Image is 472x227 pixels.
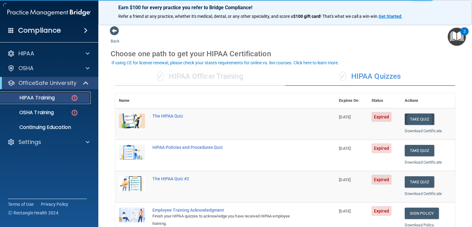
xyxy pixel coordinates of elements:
[372,112,391,122] span: Expired
[293,14,320,19] strong: $100 gift card
[320,14,379,19] span: ! That's what we call a win-win.
[157,72,164,81] span: ✓
[405,129,442,133] a: Download Certificate
[372,175,391,185] span: Expired
[7,50,89,57] a: HIPAA
[7,138,89,146] a: Settings
[340,72,346,81] span: ✓
[18,26,61,35] h4: Compliance
[18,138,41,146] p: Settings
[335,93,368,108] th: Expires On
[4,124,88,130] p: Continuing Education
[7,79,89,87] a: OfficeSafe University
[379,14,402,19] a: Get Started
[111,60,340,66] button: If using CE for license renewal, please check your state's requirements for online vs. live cours...
[401,93,455,108] th: Actions
[111,31,120,43] a: Back
[339,115,351,119] span: [DATE]
[115,67,285,86] div: HIPAA Officer Training
[405,208,439,219] a: Sign Policy
[111,45,460,63] div: Choose one path to get your HIPAA Certification
[152,176,305,181] div: The HIPAA Quiz #2
[18,65,34,72] p: OSHA
[405,176,434,188] button: Take Quiz
[71,109,78,117] img: danger-circle.6113f641.png
[368,93,401,108] th: Status
[8,210,58,216] span: Ⓒ Rectangle Health 2024
[463,31,466,39] div: 2
[339,209,351,213] span: [DATE]
[118,14,293,19] span: Refer a friend at any practice, whether it's medical, dental, or any other speciality, and score a
[285,67,455,86] div: HIPAA Quizzes
[7,65,89,72] a: OSHA
[448,28,466,46] button: Open Resource Center, 2 new notifications
[8,201,33,207] a: Terms of Use
[405,191,442,196] a: Download Certificate
[152,208,305,213] div: Employee Training Acknowledgment
[405,113,434,125] button: Take Quiz
[372,143,391,153] span: Expired
[112,61,339,65] div: If using CE for license renewal, please check your state's requirements for online vs. live cours...
[7,6,91,19] img: PMB logo
[152,145,305,150] div: HIPAA Policies and Procedures Quiz
[115,93,149,108] th: Name
[4,95,55,101] p: HIPAA Training
[379,14,401,19] strong: Get Started
[41,201,69,207] a: Privacy Policy
[405,160,442,165] a: Download Certificate
[4,110,54,116] p: OSHA Training
[18,50,34,57] p: HIPAA
[18,79,77,87] p: OfficeSafe University
[152,113,305,118] div: The HIPAA Quiz
[339,146,351,151] span: [DATE]
[71,94,78,102] img: danger-circle.6113f641.png
[405,145,434,156] button: Take Quiz
[372,206,391,216] span: Expired
[118,5,452,10] p: Earn $100 for every practice you refer to Bridge Compliance!
[339,177,351,182] span: [DATE]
